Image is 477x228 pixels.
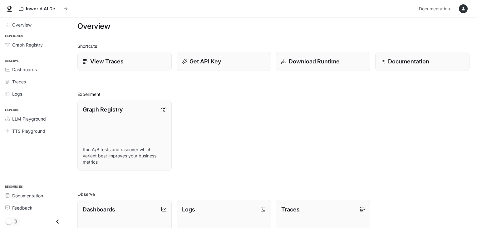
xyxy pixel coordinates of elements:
a: Documentation [375,52,470,71]
button: Close drawer [51,215,65,228]
h2: Observe [77,191,470,197]
p: Logs [182,205,195,214]
a: Dashboards [2,64,67,75]
a: Documentation [2,190,67,201]
a: Logs [2,88,67,99]
p: View Traces [90,57,124,66]
span: Graph Registry [12,42,43,48]
p: Download Runtime [289,57,340,66]
span: Documentation [419,5,450,13]
span: Dashboards [12,66,37,73]
button: Get API Key [177,52,271,71]
p: Traces [281,205,300,214]
button: All workspaces [16,2,71,15]
h2: Experiment [77,91,470,97]
p: Get API Key [189,57,221,66]
a: Graph RegistryRun A/B tests and discover which variant best improves your business metrics [77,100,172,171]
p: Dashboards [83,205,115,214]
p: Run A/B tests and discover which variant best improves your business metrics [83,146,166,165]
span: Documentation [12,192,43,199]
a: Graph Registry [2,39,67,50]
span: Logs [12,91,22,97]
span: TTS Playground [12,128,45,134]
h2: Shortcuts [77,43,470,49]
p: Graph Registry [83,105,123,114]
a: Traces [2,76,67,87]
a: Feedback [2,202,67,213]
span: Feedback [12,205,32,211]
span: Dark mode toggle [6,218,12,225]
a: Overview [2,19,67,30]
p: Inworld AI Demos [26,6,61,12]
span: Overview [12,22,32,28]
p: Documentation [388,57,429,66]
a: Documentation [416,2,455,15]
h1: Overview [77,20,110,32]
a: TTS Playground [2,126,67,136]
a: Download Runtime [276,52,370,71]
a: View Traces [77,52,172,71]
span: LLM Playground [12,116,46,122]
span: Traces [12,78,26,85]
a: LLM Playground [2,113,67,124]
